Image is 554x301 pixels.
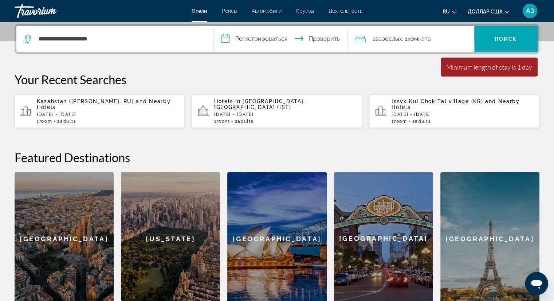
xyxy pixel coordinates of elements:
button: Issyk Kul Chok Tal village (KG) and Nearby Hotels[DATE] - [DATE]1Room2Adults [369,94,539,128]
button: Kazahstan ([PERSON_NAME], RU) and Nearby Hotels[DATE] - [DATE]1Room2Adults [15,94,185,128]
font: 2 [372,35,375,42]
span: Hotels in [214,98,240,104]
span: 1 [214,119,229,124]
p: [DATE] - [DATE] [37,112,179,117]
p: [DATE] - [DATE] [392,112,534,117]
span: Room [394,119,407,124]
span: and Nearby Hotels [37,98,170,110]
span: Room [39,119,52,124]
span: Adults [415,119,431,124]
font: , 1 [402,35,407,42]
button: Путешественники: 2 взрослых, 0 детей [347,26,474,52]
button: Изменить валюту [468,6,510,17]
a: Рейсы [222,8,237,14]
span: Adults [60,119,76,124]
button: Hotels in [GEOGRAPHIC_DATA], [GEOGRAPHIC_DATA] (IST)[DATE] - [DATE]1Room2Adults [192,94,362,128]
button: Изменить язык [443,6,457,17]
p: Your Recent Searches [15,72,539,87]
a: Круизы [296,8,314,14]
p: [DATE] - [DATE] [214,112,356,117]
font: АЗ [526,7,534,15]
span: [GEOGRAPHIC_DATA], [GEOGRAPHIC_DATA] (IST) [214,98,305,110]
div: Minimum length of stay is 1 day [446,63,532,71]
span: 2 [412,119,431,124]
input: Поиск отеля [38,34,203,44]
button: Меню пользователя [520,3,539,19]
span: 2 [57,119,76,124]
button: Поиск [474,26,538,52]
a: Отели [192,8,207,14]
button: Выберите дату заезда и выезда [214,26,348,52]
span: 1 [37,119,52,124]
a: Травориум [15,1,87,20]
font: Поиск [495,36,518,42]
span: Kazahstan ([PERSON_NAME], RU) [37,98,134,104]
span: Room [217,119,230,124]
font: комната [407,35,431,42]
span: Adults [237,119,254,124]
span: 1 [392,119,407,124]
a: Автомобили [252,8,282,14]
span: 2 [235,119,254,124]
h2: Featured Destinations [15,150,539,165]
iframe: Кнопка запуска окна обмена сообщениями [525,272,548,295]
a: Деятельность [329,8,362,14]
font: ru [443,9,450,15]
font: взрослых [375,35,402,42]
font: доллар США [468,9,503,15]
span: and Nearby Hotels [392,98,520,110]
span: Issyk Kul Chok Tal village (KG) [392,98,483,104]
div: Виджет поиска [16,26,538,52]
